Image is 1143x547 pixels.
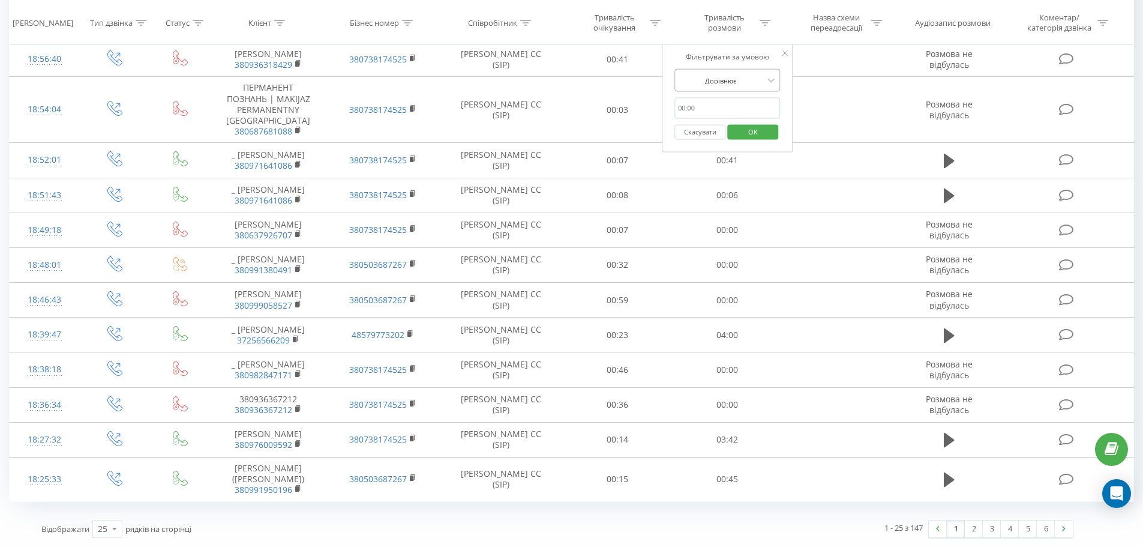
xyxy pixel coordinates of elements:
a: 380738174525 [349,189,407,201]
td: 00:06 [673,178,782,213]
span: Розмова не відбулась [926,358,973,381]
td: [PERSON_NAME] CC (SIP) [440,213,563,247]
td: 00:15 [563,458,673,502]
a: 380738174525 [349,104,407,115]
a: 4 [1001,521,1019,537]
td: _ [PERSON_NAME] [211,143,325,178]
div: 1 - 25 з 147 [884,522,923,534]
a: 380503687267 [349,473,407,485]
div: 18:27:32 [22,428,68,452]
a: 380738174525 [349,399,407,410]
div: Клієнт [248,17,271,28]
div: 18:56:40 [22,47,68,71]
div: 18:51:43 [22,184,68,207]
div: 18:48:01 [22,253,68,277]
a: 380976009592 [235,439,292,450]
td: [PERSON_NAME] CC (SIP) [440,143,563,178]
div: Тривалість розмови [692,13,757,33]
td: [PERSON_NAME] [211,283,325,318]
span: рядків на сторінці [125,524,191,534]
button: OK [727,124,778,139]
td: [PERSON_NAME] CC (SIP) [440,458,563,502]
div: 18:38:18 [22,358,68,381]
div: Бізнес номер [350,17,399,28]
div: Статус [166,17,190,28]
td: 00:00 [673,283,782,318]
td: 00:07 [563,213,673,247]
a: 380637926707 [235,229,292,241]
td: [PERSON_NAME] CC (SIP) [440,352,563,387]
div: [PERSON_NAME] [13,17,73,28]
div: 18:46:43 [22,288,68,312]
td: _ [PERSON_NAME] [211,318,325,352]
span: Розмова не відбулась [926,48,973,70]
td: 00:45 [673,458,782,502]
a: 380738174525 [349,154,407,166]
td: _ [PERSON_NAME] [211,178,325,213]
div: 18:52:01 [22,148,68,172]
div: 25 [98,523,107,535]
td: 00:41 [673,143,782,178]
div: Тривалість очікування [583,13,647,33]
td: [PERSON_NAME] [211,213,325,247]
button: Скасувати [674,124,725,139]
td: [PERSON_NAME] CC (SIP) [440,318,563,352]
a: 5 [1019,521,1037,537]
a: 37256566209 [237,334,290,346]
td: _ [PERSON_NAME] [211,352,325,387]
td: [PERSON_NAME] CC (SIP) [440,387,563,422]
td: [PERSON_NAME] CC (SIP) [440,77,563,143]
td: [PERSON_NAME] [211,422,325,457]
a: 48579773202 [352,329,404,340]
div: 18:36:34 [22,393,68,417]
td: [PERSON_NAME] ([PERSON_NAME]) [211,458,325,502]
td: 00:46 [563,352,673,387]
a: 3 [983,521,1001,537]
a: 6 [1037,521,1055,537]
td: [PERSON_NAME] CC (SIP) [440,283,563,318]
td: 00:23 [563,318,673,352]
td: ПЕРМАНЕНТ ПОЗНАНЬ | MAKIJAZ PERMANENTNY [GEOGRAPHIC_DATA] [211,77,325,143]
span: Розмова не відбулась [926,253,973,276]
td: 00:59 [563,283,673,318]
div: 18:54:04 [22,98,68,121]
div: Фільтрувати за умовою [674,51,780,63]
div: Співробітник [468,17,517,28]
td: [PERSON_NAME] CC (SIP) [440,422,563,457]
div: Аудіозапис розмови [915,17,991,28]
td: 00:07 [563,143,673,178]
td: 03:42 [673,422,782,457]
a: 380738174525 [349,224,407,235]
td: 04:00 [673,318,782,352]
span: Розмова не відбулась [926,98,973,121]
input: 00:00 [674,98,780,119]
td: [PERSON_NAME] CC (SIP) [440,247,563,282]
div: 18:39:47 [22,323,68,346]
a: 380738174525 [349,434,407,445]
span: Відображати [41,524,89,534]
a: 380687681088 [235,125,292,137]
a: 380503687267 [349,294,407,306]
td: _ [PERSON_NAME] [211,247,325,282]
td: 00:00 [673,247,782,282]
a: 380982847171 [235,369,292,381]
td: [PERSON_NAME] CC (SIP) [440,178,563,213]
a: 380991950196 [235,484,292,495]
span: Розмова не відбулась [926,288,973,310]
div: 18:49:18 [22,219,68,242]
a: 1 [947,521,965,537]
td: 00:00 [673,387,782,422]
a: 380936367212 [235,404,292,416]
a: 2 [965,521,983,537]
td: [PERSON_NAME] CC (SIP) [440,42,563,77]
a: 380936318429 [235,59,292,70]
span: Розмова не відбулась [926,393,973,416]
td: 00:00 [673,213,782,247]
span: OK [736,122,770,141]
div: Тип дзвінка [90,17,133,28]
td: 380936367212 [211,387,325,422]
td: 00:41 [563,42,673,77]
a: 380999058527 [235,300,292,311]
span: Розмова не відбулась [926,219,973,241]
a: 380971641086 [235,160,292,171]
